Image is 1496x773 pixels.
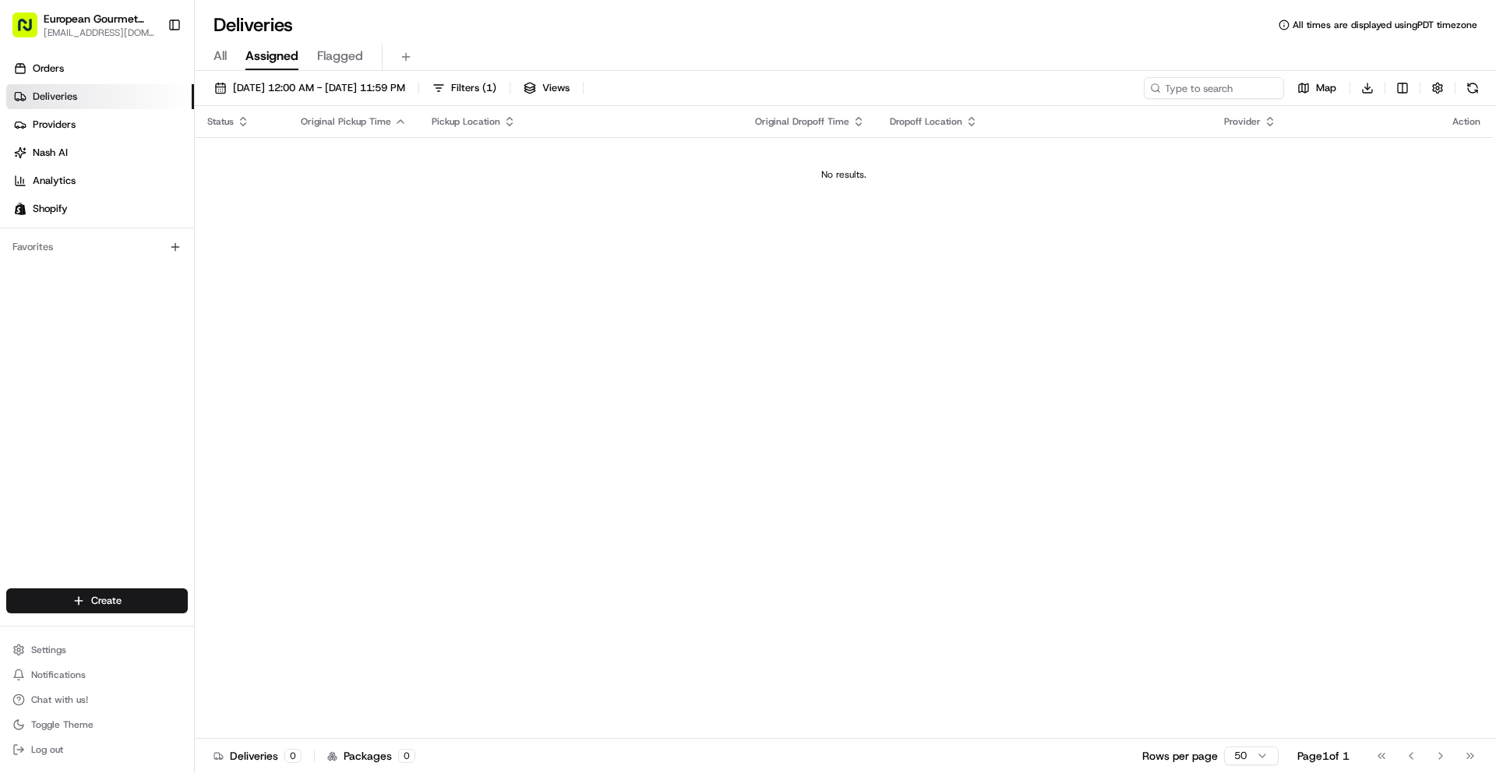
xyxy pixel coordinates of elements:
[1452,115,1480,128] div: Action
[1144,77,1284,99] input: Type to search
[213,47,227,65] span: All
[6,168,194,193] a: Analytics
[1462,77,1484,99] button: Refresh
[33,202,68,216] span: Shopify
[1316,81,1336,95] span: Map
[6,588,188,613] button: Create
[31,669,86,681] span: Notifications
[6,84,194,109] a: Deliveries
[1290,77,1343,99] button: Map
[6,196,194,221] a: Shopify
[201,168,1487,181] div: No results.
[6,6,161,44] button: European Gourmet Delights, inc[EMAIL_ADDRESS][DOMAIN_NAME]
[451,81,496,95] span: Filters
[207,115,234,128] span: Status
[327,748,415,764] div: Packages
[31,718,93,731] span: Toggle Theme
[890,115,962,128] span: Dropoff Location
[91,594,122,608] span: Create
[398,749,415,763] div: 0
[517,77,577,99] button: Views
[44,11,155,26] button: European Gourmet Delights, inc
[1224,115,1261,128] span: Provider
[425,77,503,99] button: Filters(1)
[207,77,412,99] button: [DATE] 12:00 AM - [DATE] 11:59 PM
[33,90,77,104] span: Deliveries
[14,203,26,215] img: Shopify logo
[31,743,63,756] span: Log out
[31,694,88,706] span: Chat with us!
[317,47,363,65] span: Flagged
[301,115,391,128] span: Original Pickup Time
[6,714,188,736] button: Toggle Theme
[44,26,155,39] button: [EMAIL_ADDRESS][DOMAIN_NAME]
[213,12,293,37] h1: Deliveries
[432,115,500,128] span: Pickup Location
[6,689,188,711] button: Chat with us!
[6,235,188,259] div: Favorites
[755,115,849,128] span: Original Dropoff Time
[33,174,76,188] span: Analytics
[233,81,405,95] span: [DATE] 12:00 AM - [DATE] 11:59 PM
[245,47,298,65] span: Assigned
[213,748,302,764] div: Deliveries
[1293,19,1477,31] span: All times are displayed using PDT timezone
[6,56,194,81] a: Orders
[482,81,496,95] span: ( 1 )
[6,112,194,137] a: Providers
[1297,748,1350,764] div: Page 1 of 1
[6,639,188,661] button: Settings
[33,118,76,132] span: Providers
[6,140,194,165] a: Nash AI
[6,739,188,761] button: Log out
[31,644,66,656] span: Settings
[542,81,570,95] span: Views
[6,664,188,686] button: Notifications
[284,749,302,763] div: 0
[33,62,64,76] span: Orders
[33,146,68,160] span: Nash AI
[1142,748,1218,764] p: Rows per page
